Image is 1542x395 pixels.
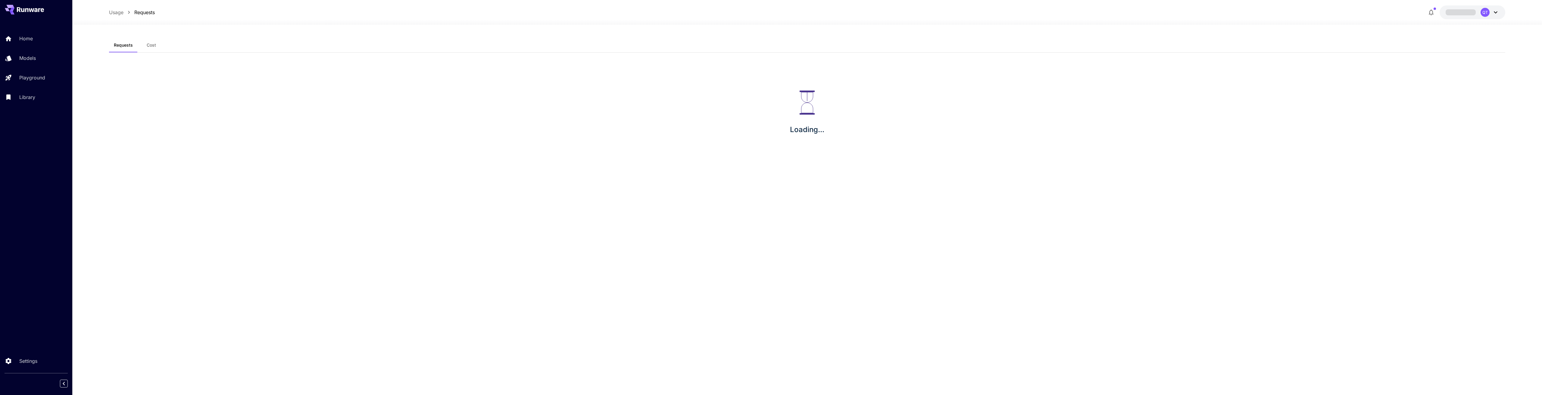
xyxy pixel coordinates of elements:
[19,54,36,62] p: Models
[64,378,72,389] div: Collapse sidebar
[147,42,156,48] span: Cost
[134,9,155,16] a: Requests
[19,94,35,101] p: Library
[19,357,37,365] p: Settings
[60,380,68,387] button: Collapse sidebar
[109,9,123,16] a: Usage
[109,9,155,16] nav: breadcrumb
[19,74,45,81] p: Playground
[1481,8,1490,17] div: QT
[114,42,133,48] span: Requests
[19,35,33,42] p: Home
[790,124,824,135] p: Loading...
[1440,5,1505,19] button: QT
